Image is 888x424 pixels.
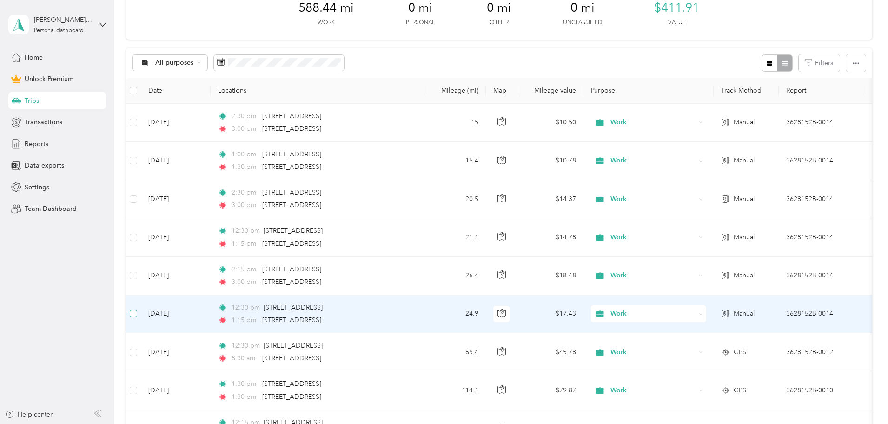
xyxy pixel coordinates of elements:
td: $14.78 [518,218,583,256]
span: [STREET_ADDRESS] [262,265,321,273]
iframe: Everlance-gr Chat Button Frame [836,372,888,424]
span: Manual [734,155,755,166]
span: Work [610,347,696,357]
span: 8:30 am [232,353,258,363]
td: $10.50 [518,104,583,142]
span: [STREET_ADDRESS] [262,201,321,209]
span: [STREET_ADDRESS] [262,188,321,196]
td: [DATE] [141,104,211,142]
td: 65.4 [424,333,486,371]
td: 3628152B-0014 [779,142,863,180]
span: 3:00 pm [232,277,258,287]
span: 1:00 pm [232,149,258,160]
td: [DATE] [141,371,211,410]
span: [STREET_ADDRESS] [262,380,321,388]
span: [STREET_ADDRESS] [262,278,321,286]
span: [STREET_ADDRESS] [262,393,321,401]
span: Work [610,309,696,319]
th: Mileage (mi) [424,78,486,104]
span: Manual [734,270,755,281]
td: $10.78 [518,142,583,180]
td: 3628152B-0014 [779,104,863,142]
span: [STREET_ADDRESS] [264,303,323,311]
td: 3628152B-0014 [779,218,863,256]
td: 15.4 [424,142,486,180]
td: 26.4 [424,257,486,295]
span: 1:15 pm [232,315,258,325]
span: 0 mi [487,0,511,15]
td: 20.5 [424,180,486,218]
td: $17.43 [518,295,583,333]
td: [DATE] [141,142,211,180]
td: $79.87 [518,371,583,410]
span: [STREET_ADDRESS] [264,227,323,235]
td: $45.78 [518,333,583,371]
span: 12:30 pm [232,226,260,236]
th: Locations [211,78,424,104]
span: 12:30 pm [232,341,260,351]
span: Manual [734,309,755,319]
td: [DATE] [141,257,211,295]
span: Work [610,194,696,204]
span: Settings [25,182,49,192]
td: [DATE] [141,218,211,256]
span: 12:30 pm [232,303,260,313]
span: 1:30 pm [232,379,258,389]
span: Transactions [25,117,62,127]
td: 3628152B-0014 [779,257,863,295]
span: 2:15 pm [232,264,258,275]
span: Work [610,155,696,166]
span: [STREET_ADDRESS] [262,354,321,362]
span: GPS [734,347,746,357]
span: Work [610,232,696,242]
td: 21.1 [424,218,486,256]
td: [DATE] [141,333,211,371]
th: Mileage value [518,78,583,104]
td: 3628152B-0014 [779,180,863,218]
span: Manual [734,194,755,204]
span: Work [610,385,696,396]
span: Data exports [25,161,64,170]
span: [STREET_ADDRESS] [264,342,323,350]
th: Date [141,78,211,104]
span: 2:30 pm [232,111,258,121]
p: Unclassified [563,19,602,27]
button: Help center [5,410,53,419]
span: 0 mi [570,0,595,15]
td: 114.1 [424,371,486,410]
span: 1:15 pm [232,239,258,249]
th: Purpose [583,78,714,104]
span: Work [610,270,696,281]
td: [DATE] [141,295,211,333]
span: [STREET_ADDRESS] [262,163,321,171]
span: [STREET_ADDRESS] [262,240,321,248]
p: Work [318,19,335,27]
span: [STREET_ADDRESS] [262,125,321,133]
p: Personal [406,19,435,27]
span: Unlock Premium [25,74,73,84]
td: 24.9 [424,295,486,333]
span: Manual [734,117,755,128]
span: Team Dashboard [25,204,77,214]
p: Value [668,19,686,27]
th: Report [779,78,863,104]
span: Work [610,117,696,128]
p: Other [490,19,509,27]
span: All purposes [155,60,194,66]
span: 588.44 mi [298,0,354,15]
td: 3628152B-0014 [779,295,863,333]
span: Trips [25,96,39,106]
span: 0 mi [408,0,432,15]
div: [PERSON_NAME][EMAIL_ADDRESS][DOMAIN_NAME] [34,15,92,25]
span: [STREET_ADDRESS] [262,316,321,324]
td: 15 [424,104,486,142]
span: 1:30 pm [232,392,258,402]
span: GPS [734,385,746,396]
span: Home [25,53,43,62]
span: 3:00 pm [232,124,258,134]
span: [STREET_ADDRESS] [262,150,321,158]
div: Personal dashboard [34,28,84,34]
span: Manual [734,232,755,242]
span: [STREET_ADDRESS] [262,112,321,120]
